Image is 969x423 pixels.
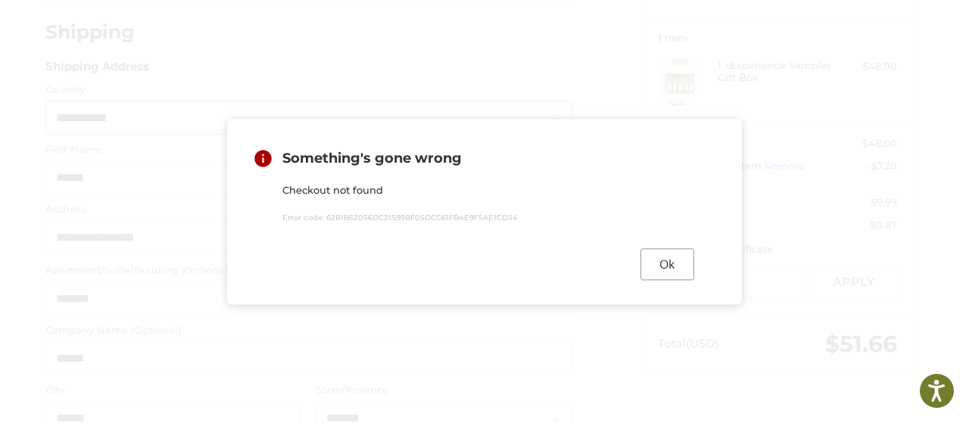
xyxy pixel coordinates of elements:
button: Open LiveChat chat widget [174,20,192,38]
p: Checkout not found [282,184,694,199]
span: Error code: [282,214,324,222]
p: We're away right now. Please check back later! [21,23,171,35]
span: 62B1B52056DC21589BF05DCC61FB4E9F5AE1CD34 [326,214,518,222]
span: Something's gone wrong [282,150,462,166]
button: Ok [640,248,694,280]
